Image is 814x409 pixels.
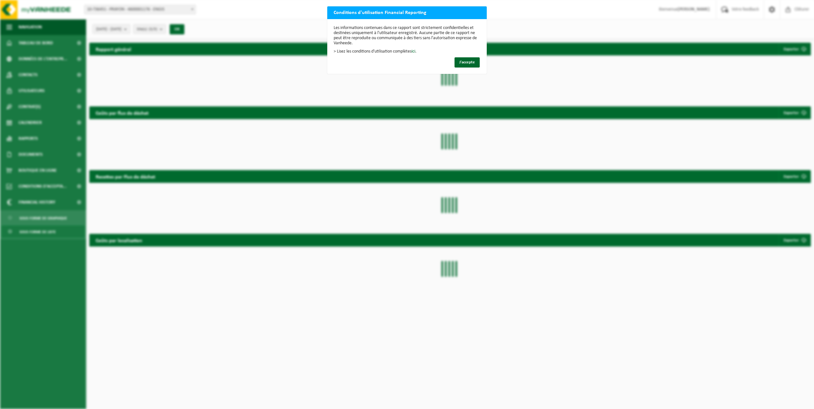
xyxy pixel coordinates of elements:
[411,49,415,54] a: ici
[334,49,480,54] p: > Lisez les conditions d'utilisation complètes .
[455,57,480,68] button: J'accepte
[334,25,480,46] p: Les informations contenues dans ce rapport sont strictement confidentielles et destinées uniqueme...
[459,60,475,64] span: J'accepte
[3,395,107,409] iframe: chat widget
[327,6,433,18] h2: Conditions d'utilisation Financial Reporting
